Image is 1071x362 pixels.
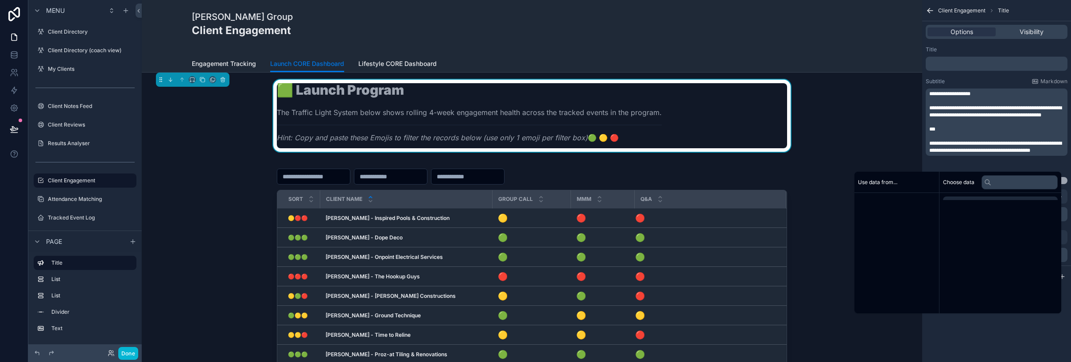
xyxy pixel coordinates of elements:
span: Page [46,237,62,246]
h1: [PERSON_NAME] Group [192,11,293,23]
a: Attendance Matching [34,192,136,206]
span: Markdown [1040,78,1067,85]
label: My Clients [48,65,135,73]
span: Options [951,27,973,36]
div: scrollable content [28,252,142,344]
span: Client Name [326,196,362,203]
button: Done [118,347,138,360]
label: Results Analyser [48,140,135,147]
label: Title [51,259,129,266]
label: Tracked Event Log [48,214,135,221]
span: Launch CORE Dashboard [270,59,344,68]
h2: Client Engagement [192,23,293,38]
p: 🟢 🟡 🔴 [277,132,662,143]
a: Launch CORE Dashboard [270,56,344,73]
div: scrollable content [926,89,1067,156]
span: Engagement Tracking [192,59,256,68]
label: List [51,276,133,283]
label: Client Directory (coach view) [48,47,135,54]
label: Client Engagement [48,177,131,184]
a: Client Reviews [34,118,136,132]
a: Client Directory (coach view) [34,43,136,58]
label: Client Directory [48,28,135,35]
label: Subtitle [926,78,945,85]
span: MMM [577,196,591,203]
span: Q&A [640,196,652,203]
span: Visibility [1020,27,1044,36]
a: Engagement Tracking [192,56,256,73]
a: Client Directory [34,25,136,39]
label: Client Notes Feed [48,103,135,110]
a: Client Notes Feed [34,99,136,113]
span: Use data from... [858,179,897,186]
p: The Traffic Light System below shows rolling 4-week engagement health across the tracked events i... [277,107,662,118]
span: Lifestyle CORE Dashboard [358,59,437,68]
a: Lifestyle CORE Dashboard [358,56,437,73]
span: Title [998,7,1009,14]
span: Client Engagement [938,7,986,14]
label: Divider [51,308,133,316]
a: My Clients [34,62,136,76]
label: List [51,292,133,299]
span: Menu [46,6,65,15]
h1: 🟩 Launch Program [277,83,662,96]
label: Attendance Matching [48,196,135,203]
a: Client Engagement [34,173,136,188]
label: Title [926,46,937,53]
a: Tracked Event Log [34,211,136,225]
em: Hint: Copy and paste these Emojis to filter the records below (use only 1 emoji per filter box) [277,133,588,142]
label: Client Reviews [48,121,135,128]
a: Results Analyser [34,136,136,150]
span: Group Call [498,196,533,203]
div: scrollable content [926,57,1067,71]
span: Sort [288,196,303,203]
label: Text [51,325,133,332]
a: Markdown [1032,78,1067,85]
span: Choose data [943,179,974,186]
